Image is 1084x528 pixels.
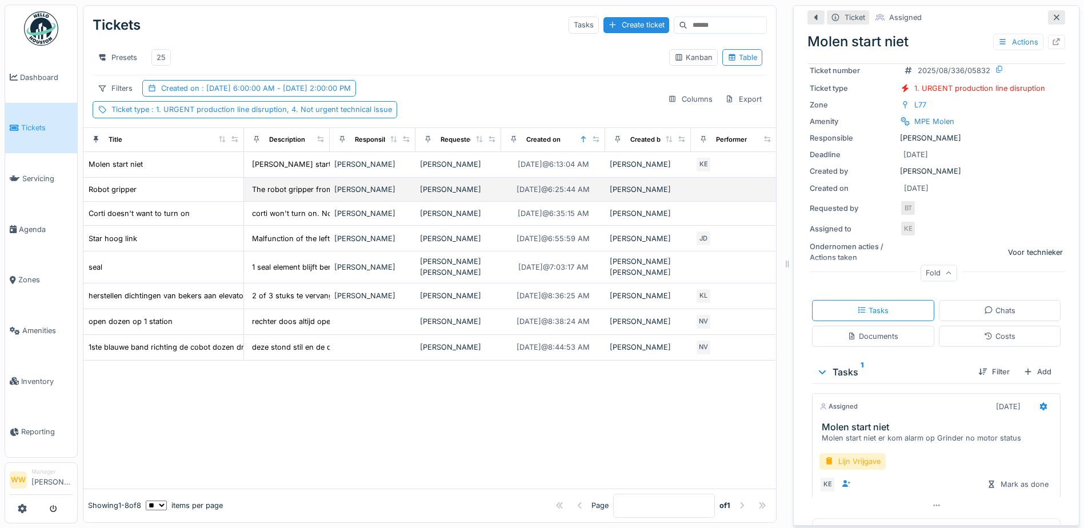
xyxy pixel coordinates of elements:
span: Inventory [21,376,73,387]
div: Star hoog link [89,233,137,244]
span: Reporting [21,426,73,437]
div: Responsible [810,133,895,143]
a: WW Manager[PERSON_NAME] [10,467,73,495]
li: WW [10,471,27,489]
div: [PERSON_NAME] [334,290,411,301]
a: Agenda [5,204,77,255]
div: 1 seal element blijft beneden staan , folie sch... [252,262,414,273]
div: KL [695,288,711,304]
div: seal [89,262,102,273]
div: Showing 1 - 8 of 8 [88,500,141,511]
div: Actions [993,34,1043,50]
div: Created on [810,183,895,194]
div: Assigned [819,402,858,411]
span: Agenda [19,224,73,235]
div: Filter [974,364,1014,379]
sup: 1 [861,365,863,379]
div: Ticket type [111,104,392,115]
div: [PERSON_NAME] [334,208,411,219]
div: [DATE] [903,149,928,160]
div: [PERSON_NAME] [PERSON_NAME] [610,256,686,278]
div: Documents [847,331,898,342]
div: [PERSON_NAME] [610,208,686,219]
h3: Molen start niet [822,422,1055,433]
div: [PERSON_NAME] [334,233,411,244]
div: [PERSON_NAME] [610,184,686,195]
div: Created on [526,135,561,145]
div: Assigned [889,12,922,23]
a: Dashboard [5,52,77,103]
div: Manager [31,467,73,476]
div: Mark as done [982,477,1053,492]
div: [DATE] @ 6:13:04 AM [518,159,589,170]
div: [PERSON_NAME] [610,342,686,353]
div: Description [269,135,305,145]
div: Created by [630,135,665,145]
div: Voor technieker [1008,247,1063,258]
div: Deadline [810,149,895,160]
li: [PERSON_NAME] [31,467,73,492]
div: Table [727,52,757,63]
div: Performer [716,135,747,145]
div: herstellen dichtingen van bekers aan elevator [PERSON_NAME] [PERSON_NAME] [89,290,373,301]
strong: of 1 [719,500,730,511]
div: [PERSON_NAME] [420,290,497,301]
span: Servicing [22,173,73,184]
div: Molen start niet [807,31,1065,52]
div: 1ste blauwe band richting de cobot dozen draaide niet meer. [89,342,298,353]
div: Created on [161,83,351,94]
div: [PERSON_NAME] [610,316,686,327]
div: [DATE] [996,401,1021,412]
span: Zones [18,274,73,285]
div: [PERSON_NAME] [334,184,411,195]
div: Tasks [569,17,599,33]
div: [PERSON_NAME] [610,290,686,301]
div: Robot gripper [89,184,137,195]
div: Export [720,91,767,107]
div: Kanban [674,52,713,63]
div: L77 [914,99,926,110]
div: [DATE] @ 7:03:17 AM [518,262,589,273]
div: Tickets [93,10,141,40]
div: Create ticket [603,17,669,33]
span: Dashboard [20,72,73,83]
a: Inventory [5,356,77,407]
div: NV [695,314,711,330]
div: [PERSON_NAME] [810,166,1063,177]
div: Assigned to [810,223,895,234]
div: Ticket type [810,83,895,94]
span: Amenities [22,325,73,336]
a: Servicing [5,153,77,204]
div: Lijn Vrijgave [819,453,886,470]
div: Molen start niet [89,159,143,170]
span: Tickets [21,122,73,133]
div: [PERSON_NAME] start niet er kom alarm op Grinder no mot... [252,159,467,170]
div: Malfunction of the left star. There are times w... [252,233,417,244]
div: [PERSON_NAME] [810,133,1063,143]
div: Chats [984,305,1015,316]
div: Ondernomen acties / Actions taken [810,241,895,263]
div: Molen start niet er kom alarm op Grinder no motor status [822,433,1055,443]
span: : [DATE] 6:00:00 AM - [DATE] 2:00:00 PM [199,84,351,93]
div: Columns [663,91,718,107]
div: Ticket number [810,65,895,76]
div: [PERSON_NAME] [334,262,411,273]
div: Title [109,135,122,145]
div: [PERSON_NAME] [610,159,686,170]
div: KE [819,477,835,493]
div: [PERSON_NAME] [420,184,497,195]
div: Responsible [355,135,393,145]
div: BT [900,200,916,216]
div: KE [695,157,711,173]
div: [DATE] @ 6:25:44 AM [517,184,590,195]
div: [DATE] @ 8:44:53 AM [517,342,590,353]
div: 1. URGENT production line disruption [914,83,1045,94]
div: [DATE] [904,183,929,194]
div: corti won't turn on. No response to the reset b... [252,208,422,219]
div: [DATE] @ 6:35:15 AM [518,208,589,219]
div: [DATE] @ 8:38:24 AM [517,316,590,327]
div: Costs [984,331,1015,342]
div: Corti doesn't want to turn on [89,208,190,219]
div: [PERSON_NAME] [PERSON_NAME] [420,256,497,278]
div: 25 [157,52,166,63]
